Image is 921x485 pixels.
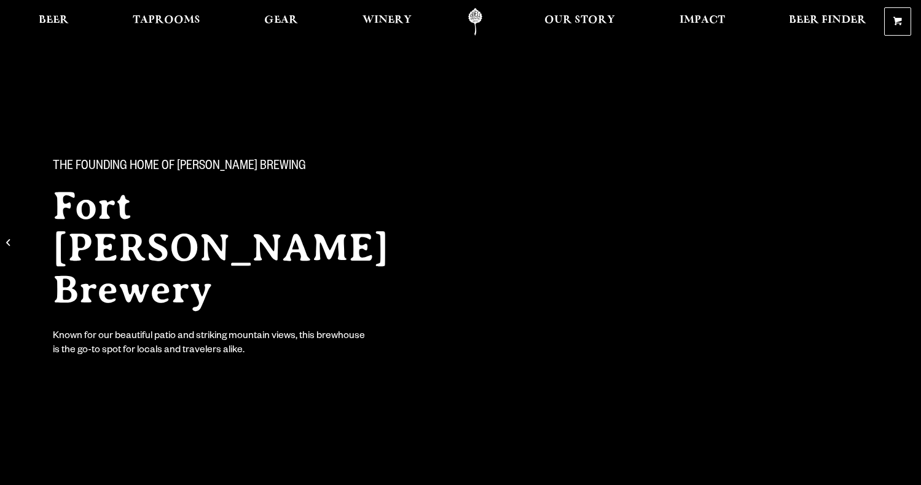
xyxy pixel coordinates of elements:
a: Beer Finder [781,8,874,36]
span: Taprooms [133,15,200,25]
a: Impact [672,8,733,36]
a: Odell Home [452,8,498,36]
a: Taprooms [125,8,208,36]
span: The Founding Home of [PERSON_NAME] Brewing [53,159,306,175]
span: Our Story [544,15,615,25]
span: Winery [363,15,412,25]
span: Beer [39,15,69,25]
div: Known for our beautiful patio and striking mountain views, this brewhouse is the go-to spot for l... [53,330,367,358]
span: Beer Finder [789,15,866,25]
a: Our Story [536,8,623,36]
span: Gear [264,15,298,25]
a: Gear [256,8,306,36]
h2: Fort [PERSON_NAME] Brewery [53,185,436,310]
span: Impact [680,15,725,25]
a: Winery [355,8,420,36]
a: Beer [31,8,77,36]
